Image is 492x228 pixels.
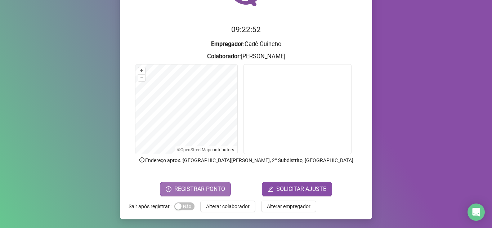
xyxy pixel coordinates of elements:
[129,40,363,49] h3: : Cadê Guincho
[129,52,363,61] h3: : [PERSON_NAME]
[267,202,310,210] span: Alterar empregador
[268,186,273,192] span: edit
[468,204,485,221] div: Open Intercom Messenger
[261,201,316,212] button: Alterar empregador
[207,53,240,60] strong: Colaborador
[166,186,171,192] span: clock-circle
[262,182,332,196] button: editSOLICITAR AJUSTE
[129,201,174,212] label: Sair após registrar
[180,147,210,152] a: OpenStreetMap
[139,157,145,163] span: info-circle
[231,25,261,34] time: 09:22:52
[276,185,326,193] span: SOLICITAR AJUSTE
[138,75,145,81] button: –
[177,147,235,152] li: © contributors.
[129,156,363,164] p: Endereço aprox. : [GEOGRAPHIC_DATA][PERSON_NAME], 2º Subdistrito, [GEOGRAPHIC_DATA]
[206,202,250,210] span: Alterar colaborador
[138,67,145,74] button: +
[200,201,255,212] button: Alterar colaborador
[211,41,243,48] strong: Empregador
[174,185,225,193] span: REGISTRAR PONTO
[160,182,231,196] button: REGISTRAR PONTO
